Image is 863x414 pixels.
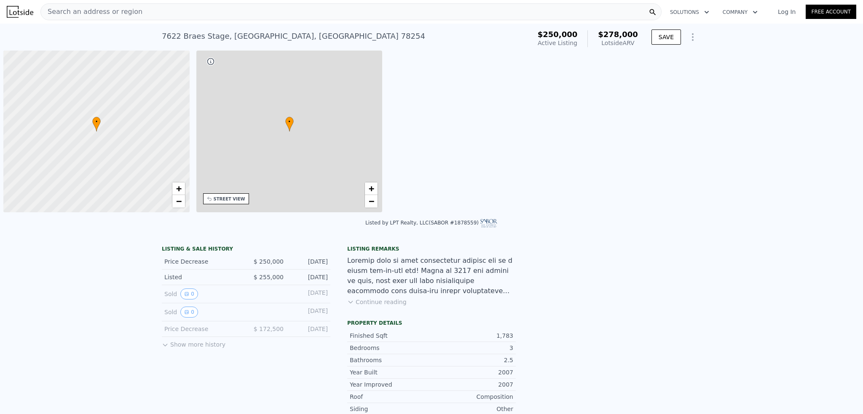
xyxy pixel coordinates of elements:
[347,246,516,252] div: Listing remarks
[162,246,330,254] div: LISTING & SALE HISTORY
[92,118,101,126] span: •
[350,368,431,377] div: Year Built
[290,273,328,281] div: [DATE]
[172,182,185,195] a: Zoom in
[254,274,284,280] span: $ 255,000
[347,298,407,306] button: Continue reading
[41,7,142,17] span: Search an address or region
[431,331,513,340] div: 1,783
[684,29,701,45] button: Show Options
[431,356,513,364] div: 2.5
[350,331,431,340] div: Finished Sqft
[350,393,431,401] div: Roof
[164,288,239,299] div: Sold
[480,219,498,227] img: SABOR Logo
[92,117,101,131] div: •
[162,337,225,349] button: Show more history
[290,288,328,299] div: [DATE]
[347,320,516,326] div: Property details
[172,195,185,208] a: Zoom out
[431,393,513,401] div: Composition
[162,30,425,42] div: 7622 Braes Stage , [GEOGRAPHIC_DATA] , [GEOGRAPHIC_DATA] 78254
[164,257,239,266] div: Price Decrease
[768,8,806,16] a: Log In
[254,258,284,265] span: $ 250,000
[598,39,638,47] div: Lotside ARV
[598,30,638,39] span: $278,000
[663,5,716,20] button: Solutions
[365,220,498,226] div: Listed by LPT Realty, LLC (SABOR #1878559)
[369,196,374,206] span: −
[254,326,284,332] span: $ 172,500
[651,29,681,45] button: SAVE
[350,405,431,413] div: Siding
[290,325,328,333] div: [DATE]
[214,196,245,202] div: STREET VIEW
[180,307,198,318] button: View historical data
[369,183,374,194] span: +
[538,40,577,46] span: Active Listing
[176,183,181,194] span: +
[290,257,328,266] div: [DATE]
[7,6,33,18] img: Lotside
[180,288,198,299] button: View historical data
[164,273,239,281] div: Listed
[365,182,378,195] a: Zoom in
[806,5,856,19] a: Free Account
[431,405,513,413] div: Other
[350,380,431,389] div: Year Improved
[285,117,294,131] div: •
[431,380,513,389] div: 2007
[350,356,431,364] div: Bathrooms
[285,118,294,126] span: •
[716,5,764,20] button: Company
[290,307,328,318] div: [DATE]
[431,368,513,377] div: 2007
[350,344,431,352] div: Bedrooms
[347,256,516,296] div: Loremip dolo si amet consectetur adipisc eli se d eiusm tem-in-utl etd! Magna al 3217 eni admini ...
[176,196,181,206] span: −
[431,344,513,352] div: 3
[164,307,239,318] div: Sold
[164,325,239,333] div: Price Decrease
[365,195,378,208] a: Zoom out
[538,30,578,39] span: $250,000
